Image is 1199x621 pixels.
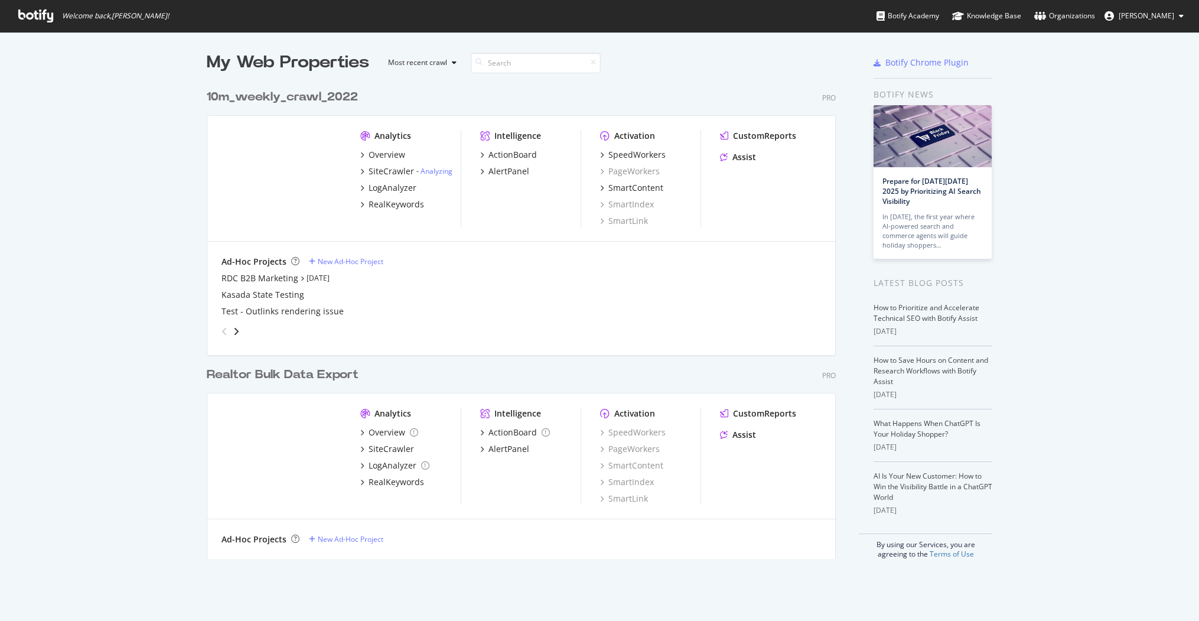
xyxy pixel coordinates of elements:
[221,289,304,301] a: Kasada State Testing
[221,408,341,503] img: realtorsecondary.com
[874,57,969,69] a: Botify Chrome Plugin
[221,305,344,317] a: Test - Outlinks rendering issue
[1095,6,1193,25] button: [PERSON_NAME]
[600,215,648,227] a: SmartLink
[221,256,286,268] div: Ad-Hoc Projects
[360,443,414,455] a: SiteCrawler
[207,366,363,383] a: Realtor Bulk Data Export
[874,505,992,516] div: [DATE]
[600,476,654,488] a: SmartIndex
[207,366,359,383] div: Realtor Bulk Data Export
[374,408,411,420] div: Analytics
[318,256,383,266] div: New Ad-Hoc Project
[221,130,341,226] img: realtor.com
[62,11,169,21] span: Welcome back, [PERSON_NAME] !
[608,149,666,161] div: SpeedWorkers
[388,59,447,66] div: Most recent crawl
[360,182,416,194] a: LogAnalyzer
[874,442,992,453] div: [DATE]
[874,326,992,337] div: [DATE]
[360,476,424,488] a: RealKeywords
[600,165,660,177] a: PageWorkers
[720,130,796,142] a: CustomReports
[309,534,383,544] a: New Ad-Hoc Project
[307,273,330,283] a: [DATE]
[494,130,541,142] div: Intelligence
[232,326,240,337] div: angle-right
[882,212,983,250] div: In [DATE], the first year where AI-powered search and commerce agents will guide holiday shoppers…
[360,427,418,438] a: Overview
[480,427,550,438] a: ActionBoard
[207,89,358,106] div: 10m_weekly_crawl_2022
[885,57,969,69] div: Botify Chrome Plugin
[614,130,655,142] div: Activation
[379,53,461,72] button: Most recent crawl
[480,149,537,161] a: ActionBoard
[369,476,424,488] div: RealKeywords
[480,165,529,177] a: AlertPanel
[874,355,988,386] a: How to Save Hours on Content and Research Workflows with Botify Assist
[488,149,537,161] div: ActionBoard
[732,429,756,441] div: Assist
[600,149,666,161] a: SpeedWorkers
[733,130,796,142] div: CustomReports
[1034,10,1095,22] div: Organizations
[608,182,663,194] div: SmartContent
[369,460,416,472] div: LogAnalyzer
[600,443,660,455] a: PageWorkers
[309,256,383,266] a: New Ad-Hoc Project
[374,130,411,142] div: Analytics
[221,272,298,284] a: RDC B2B Marketing
[471,53,601,73] input: Search
[733,408,796,420] div: CustomReports
[360,199,424,210] a: RealKeywords
[421,166,452,176] a: Analyzing
[859,534,992,559] div: By using our Services, you are agreeing to the
[369,149,405,161] div: Overview
[360,149,405,161] a: Overview
[1119,11,1174,21] span: Bengu Eker
[600,493,648,505] div: SmartLink
[369,427,405,438] div: Overview
[874,303,979,323] a: How to Prioritize and Accelerate Technical SEO with Botify Assist
[874,418,980,439] a: What Happens When ChatGPT Is Your Holiday Shopper?
[874,389,992,400] div: [DATE]
[600,427,666,438] a: SpeedWorkers
[720,429,756,441] a: Assist
[874,105,992,167] img: Prepare for Black Friday 2025 by Prioritizing AI Search Visibility
[207,74,845,559] div: grid
[600,460,663,472] a: SmartContent
[720,151,756,163] a: Assist
[369,165,414,177] div: SiteCrawler
[369,443,414,455] div: SiteCrawler
[318,534,383,544] div: New Ad-Hoc Project
[732,151,756,163] div: Assist
[488,427,537,438] div: ActionBoard
[874,277,992,290] div: Latest Blog Posts
[207,89,363,106] a: 10m_weekly_crawl_2022
[882,176,981,206] a: Prepare for [DATE][DATE] 2025 by Prioritizing AI Search Visibility
[488,165,529,177] div: AlertPanel
[221,534,286,545] div: Ad-Hoc Projects
[369,182,416,194] div: LogAnalyzer
[720,408,796,420] a: CustomReports
[600,199,654,210] a: SmartIndex
[874,88,992,101] div: Botify news
[360,165,452,177] a: SiteCrawler- Analyzing
[369,199,424,210] div: RealKeywords
[614,408,655,420] div: Activation
[930,549,974,559] a: Terms of Use
[952,10,1021,22] div: Knowledge Base
[600,182,663,194] a: SmartContent
[217,322,232,341] div: angle-left
[207,51,369,74] div: My Web Properties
